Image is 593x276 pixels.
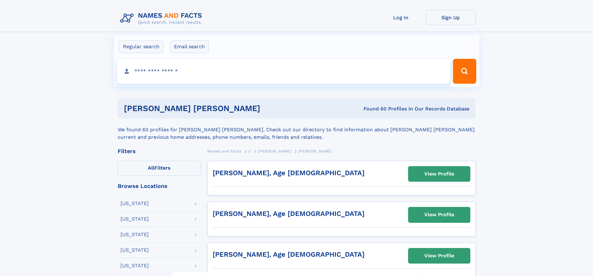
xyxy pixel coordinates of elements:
a: Log In [376,10,426,25]
div: [US_STATE] [120,248,149,253]
a: [PERSON_NAME], Age [DEMOGRAPHIC_DATA] [213,169,365,177]
span: [PERSON_NAME] [258,149,291,153]
input: search input [117,59,450,84]
label: Regular search [119,40,163,53]
div: Found 60 Profiles In Our Records Database [312,105,469,112]
a: View Profile [408,248,470,263]
a: [PERSON_NAME] [258,147,291,155]
a: Names and Facts [207,147,242,155]
label: Filters [118,161,201,176]
span: [PERSON_NAME] [299,149,332,153]
a: View Profile [408,207,470,222]
label: Email search [170,40,209,53]
div: [US_STATE] [120,217,149,222]
a: [PERSON_NAME], Age [DEMOGRAPHIC_DATA] [213,210,365,218]
div: [US_STATE] [120,232,149,237]
div: View Profile [424,167,454,181]
button: Search Button [453,59,476,84]
a: Sign Up [426,10,476,25]
div: [US_STATE] [120,263,149,268]
a: View Profile [408,166,470,181]
div: Browse Locations [118,183,201,189]
span: C [248,149,251,153]
span: All [148,165,154,171]
img: Logo Names and Facts [118,10,207,27]
h1: [PERSON_NAME] [PERSON_NAME] [124,105,312,112]
div: We found 60 profiles for [PERSON_NAME] [PERSON_NAME]. Check out our directory to find information... [118,119,476,141]
div: View Profile [424,249,454,263]
a: C [248,147,251,155]
div: [US_STATE] [120,201,149,206]
a: [PERSON_NAME], Age [DEMOGRAPHIC_DATA] [213,250,365,258]
div: Filters [118,148,201,154]
div: View Profile [424,208,454,222]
